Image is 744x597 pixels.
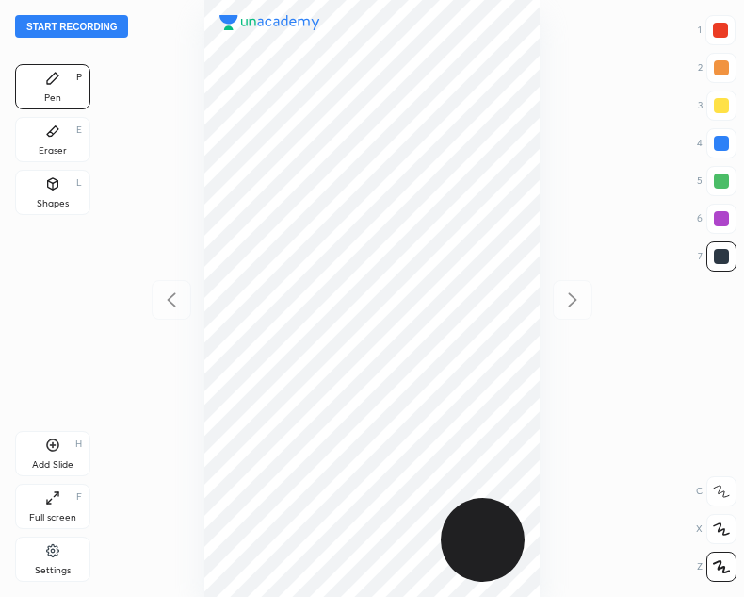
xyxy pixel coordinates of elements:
div: Settings [35,566,71,575]
div: Z [697,552,736,582]
div: Pen [44,93,61,103]
div: 3 [698,91,736,121]
div: 6 [697,204,736,234]
div: F [76,492,82,502]
div: X [696,514,736,544]
div: Shapes [37,199,69,208]
div: 2 [698,53,736,83]
div: P [76,73,82,82]
div: 7 [698,241,736,272]
div: 1 [698,15,736,45]
div: 4 [697,128,736,158]
div: 5 [697,166,736,196]
div: C [696,476,736,506]
img: logo.38c385cc.svg [219,15,320,30]
div: L [76,178,82,188]
button: Start recording [15,15,128,38]
div: H [75,439,82,449]
div: E [76,125,82,135]
div: Add Slide [32,460,73,470]
div: Full screen [29,513,76,522]
div: Eraser [39,146,67,156]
